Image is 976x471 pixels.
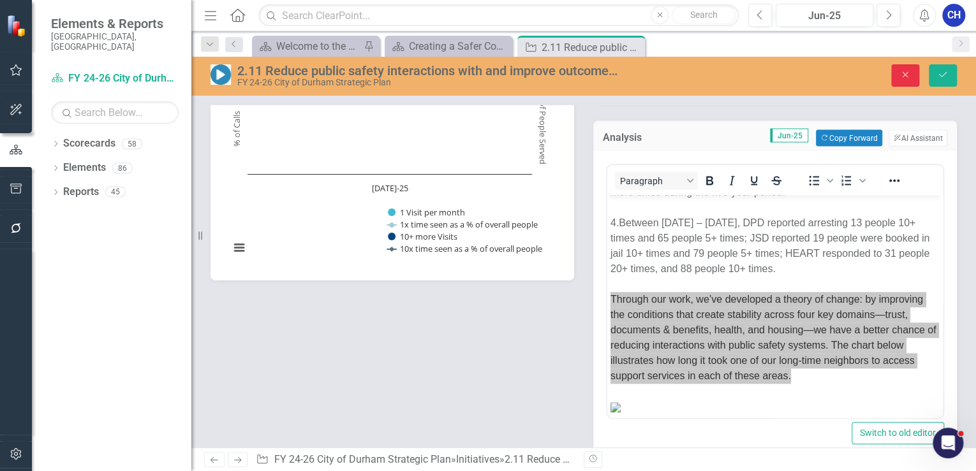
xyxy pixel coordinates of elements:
a: Welcome to the FY [DATE]-[DATE] Strategic Plan Landing Page! [255,38,360,54]
iframe: Rich Text Area [607,195,943,417]
text: % of Calls [231,111,242,147]
a: Creating a Safer Community Together [388,38,509,54]
span: Paragraph [620,175,683,185]
text: [DATE]-25 [372,182,408,194]
button: Show 10x time seen as a % of overall people [387,243,545,254]
small: [GEOGRAPHIC_DATA], [GEOGRAPHIC_DATA] [51,31,179,52]
button: Jun-25 [776,4,873,27]
button: CH [942,4,965,27]
button: Italic [721,171,743,189]
button: Copy Forward [816,129,882,146]
span: Jun-25 [770,128,808,142]
a: Reports [63,185,99,199]
div: » » [256,453,573,467]
div: Jun-25 [780,8,869,24]
span: Search [690,10,718,20]
button: Show 1x time seen as a % of overall people [387,219,540,230]
div: FY 24-26 City of Durham Strategic Plan [237,78,624,87]
div: Bullet list [803,171,835,189]
div: 2.11 Reduce public safety interactions with and improve outcomes for familiar neighbors [542,40,642,55]
img: ClearPoint Strategy [6,15,29,37]
div: 86 [112,163,133,173]
svg: Interactive chart [223,76,556,268]
button: Switch to old editor [852,422,944,444]
input: Search Below... [51,101,179,124]
a: Elements [63,161,106,175]
div: Welcome to the FY [DATE]-[DATE] Strategic Plan Landing Page! [276,38,360,54]
button: Underline [743,171,765,189]
button: Bold [699,171,720,189]
a: Scorecards [63,136,115,151]
span: Elements & Reports [51,16,179,31]
button: Strikethrough [765,171,787,189]
button: Reveal or hide additional toolbar items [884,171,905,189]
button: Show 10+ more Visits [388,231,459,242]
div: 2.11 Reduce public safety interactions with and improve outcomes for familiar neighbors [237,64,624,78]
button: View chart menu, Chart [230,239,248,257]
div: 58 [122,138,142,149]
text: % of People Served [537,92,549,164]
input: Search ClearPoint... [258,4,739,27]
div: 45 [105,187,126,198]
iframe: Intercom live chat [933,428,963,458]
a: FY 24-26 City of Durham Strategic Plan [51,71,179,86]
div: 2.11 Reduce public safety interactions with and improve outcomes for familiar neighbors [505,453,904,465]
div: Numbered list [836,171,868,189]
button: Show 1 Visit per month [388,207,465,218]
h3: Analysis [603,131,665,143]
div: Chart. Highcharts interactive chart. [223,76,561,268]
button: Search [672,6,736,24]
img: In Progress [211,64,231,85]
div: Creating a Safer Community Together [409,38,509,54]
a: FY 24-26 City of Durham Strategic Plan [274,453,451,465]
button: AI Assistant [889,129,947,146]
button: Block Paragraph [615,171,698,189]
a: Initiatives [456,453,499,465]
